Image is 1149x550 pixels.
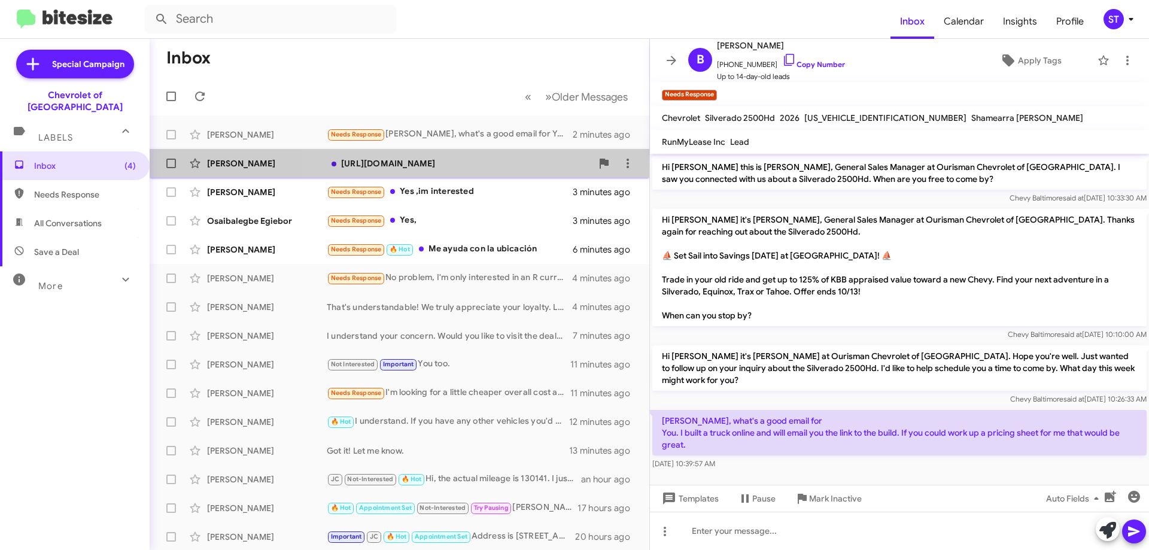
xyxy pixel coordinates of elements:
span: 🔥 Hot [402,475,422,483]
div: 3 minutes ago [573,186,640,198]
button: Next [538,84,635,109]
div: 7 minutes ago [573,330,640,342]
div: Me ayuda con la ubicación [327,242,573,256]
span: Not Interested [331,360,375,368]
span: Inbox [34,160,136,172]
span: « [525,89,531,104]
div: [PERSON_NAME] [207,244,327,256]
div: [PERSON_NAME] [207,502,327,514]
span: Needs Response [34,189,136,200]
span: Needs Response [331,274,382,282]
span: Silverado 2500Hd [705,113,775,123]
div: ST [1104,9,1124,29]
span: (4) [124,160,136,172]
div: [PERSON_NAME] [207,358,327,370]
a: Profile [1047,4,1093,39]
div: [PERSON_NAME] [207,301,327,313]
span: Pause [752,488,776,509]
span: Not-Interested [347,475,393,483]
span: More [38,281,63,291]
span: Labels [38,132,73,143]
button: Auto Fields [1036,488,1113,509]
div: [PERSON_NAME] [207,157,327,169]
h1: Inbox [166,48,211,68]
button: Mark Inactive [785,488,871,509]
span: [PHONE_NUMBER] [717,53,845,71]
span: B [697,50,704,69]
span: Needs Response [331,245,382,253]
div: [PERSON_NAME], what's a good email for You. I built a truck online and will email you the link to... [327,127,573,141]
div: Yes ,im interested [327,185,573,199]
span: Mark Inactive [809,488,862,509]
div: Got it! Let me know. [327,445,569,457]
span: 🔥 Hot [387,533,407,540]
p: Hi [PERSON_NAME] it's [PERSON_NAME] at Ourisman Chevrolet of [GEOGRAPHIC_DATA]. Hope you're well.... [652,345,1147,391]
a: Inbox [890,4,934,39]
div: [PERSON_NAME] [207,330,327,342]
div: You too. [327,357,570,371]
span: Older Messages [552,90,628,104]
a: Special Campaign [16,50,134,78]
span: Up to 14-day-old leads [717,71,845,83]
div: [PERSON_NAME] [207,272,327,284]
div: 20 hours ago [575,531,640,543]
span: Templates [659,488,719,509]
a: Copy Number [782,60,845,69]
span: 🔥 Hot [390,245,410,253]
div: [URL][DOMAIN_NAME] [327,157,592,169]
div: 11 minutes ago [570,358,640,370]
span: Apply Tags [1018,50,1062,71]
div: [PERSON_NAME] [207,473,327,485]
div: 11 minutes ago [570,387,640,399]
div: 4 minutes ago [572,301,640,313]
div: 17 hours ago [577,502,640,514]
nav: Page navigation example [518,84,635,109]
button: Templates [650,488,728,509]
span: 🔥 Hot [331,504,351,512]
div: Address is [STREET_ADDRESS] [327,530,575,543]
p: Hi [PERSON_NAME] this is [PERSON_NAME], General Sales Manager at Ourisman Chevrolet of [GEOGRAPHI... [652,156,1147,190]
span: Appointment Set [359,504,412,512]
button: Pause [728,488,785,509]
span: Not-Interested [420,504,466,512]
span: Important [383,360,414,368]
span: Needs Response [331,130,382,138]
span: Needs Response [331,217,382,224]
div: 4 minutes ago [572,272,640,284]
a: Insights [993,4,1047,39]
div: 3 minutes ago [573,215,640,227]
a: Calendar [934,4,993,39]
span: [PERSON_NAME] [717,38,845,53]
div: [PERSON_NAME] is no longer at the dealership, Shamearra will be assisting you upon your arrival [327,501,577,515]
span: Needs Response [331,389,382,397]
button: ST [1093,9,1136,29]
span: RunMyLease Inc [662,136,725,147]
span: Auto Fields [1046,488,1104,509]
span: » [545,89,552,104]
small: Needs Response [662,90,717,101]
button: Previous [518,84,539,109]
span: [DATE] 10:39:57 AM [652,459,715,468]
div: [PERSON_NAME] [207,387,327,399]
div: I'm looking for a little cheaper overall cost and a different color. I like the blue, cypress gra... [327,386,570,400]
span: Chevrolet [662,113,700,123]
span: Appointment Set [415,533,467,540]
span: Lead [730,136,749,147]
span: Chevy Baltimore [DATE] 10:33:30 AM [1010,193,1147,202]
span: All Conversations [34,217,102,229]
span: said at [1063,394,1084,403]
div: [PERSON_NAME] [207,186,327,198]
span: 2026 [780,113,800,123]
span: Chevy Baltimore [DATE] 10:26:33 AM [1010,394,1147,403]
div: 13 minutes ago [569,445,640,457]
span: JC [331,475,339,483]
span: Save a Deal [34,246,79,258]
div: an hour ago [581,473,640,485]
div: No problem, I'm only interested in an R currently but appreciate it [327,271,572,285]
div: [PERSON_NAME] [207,445,327,457]
span: JC [370,533,378,540]
button: Apply Tags [969,50,1092,71]
p: Hi [PERSON_NAME] it's [PERSON_NAME], General Sales Manager at Ourisman Chevrolet of [GEOGRAPHIC_D... [652,209,1147,326]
